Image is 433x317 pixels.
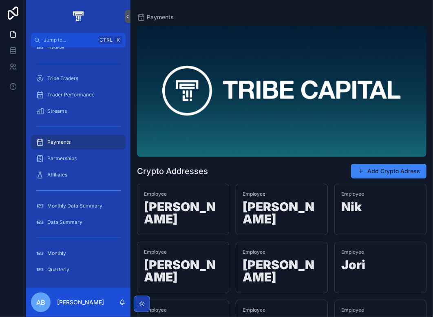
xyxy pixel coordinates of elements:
[243,191,321,197] span: Employee
[31,167,126,182] a: Affiliates
[236,242,328,293] a: Employee[PERSON_NAME]
[44,37,95,43] span: Jump to...
[351,164,426,179] button: Add Crypto Adress
[47,250,66,257] span: Monthly
[243,307,321,313] span: Employee
[341,249,420,255] span: Employee
[31,40,126,55] a: Invoice
[47,92,95,98] span: Trader Performance
[31,262,126,277] a: Quarterly
[31,71,126,86] a: Tribe Traders
[47,155,77,162] span: Partnerships
[47,75,78,82] span: Tribe Traders
[137,165,208,177] h1: Crypto Addresses
[341,259,420,274] h1: Jori
[144,191,222,197] span: Employee
[31,135,126,150] a: Payments
[115,37,122,43] span: K
[341,307,420,313] span: Employee
[31,246,126,261] a: Monthly
[47,172,67,178] span: Affiliates
[31,215,126,230] a: Data Summary
[47,44,64,51] span: Invoice
[31,151,126,166] a: Partnerships
[31,33,126,47] button: Jump to...CtrlK
[137,242,229,293] a: Employee[PERSON_NAME]
[47,219,82,225] span: Data Summary
[47,139,71,145] span: Payments
[341,191,420,197] span: Employee
[137,184,229,235] a: Employee[PERSON_NAME]
[144,259,222,286] h1: [PERSON_NAME]
[71,10,85,23] img: App logo
[31,199,126,213] a: Monthly Data Summary
[47,266,69,273] span: Quarterly
[137,13,174,21] a: Payments
[341,201,420,216] h1: Nik
[26,47,130,288] div: scrollable content
[144,249,222,255] span: Employee
[334,242,426,293] a: EmployeeJori
[31,104,126,118] a: Streams
[144,307,222,313] span: Employee
[236,184,328,235] a: Employee[PERSON_NAME]
[47,108,67,114] span: Streams
[243,259,321,286] h1: [PERSON_NAME]
[47,203,102,209] span: Monthly Data Summary
[243,249,321,255] span: Employee
[57,298,104,306] p: [PERSON_NAME]
[243,201,321,228] h1: [PERSON_NAME]
[31,87,126,102] a: Trader Performance
[99,36,113,44] span: Ctrl
[144,201,222,228] h1: [PERSON_NAME]
[334,184,426,235] a: EmployeeNik
[147,13,174,21] span: Payments
[36,297,45,307] span: AB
